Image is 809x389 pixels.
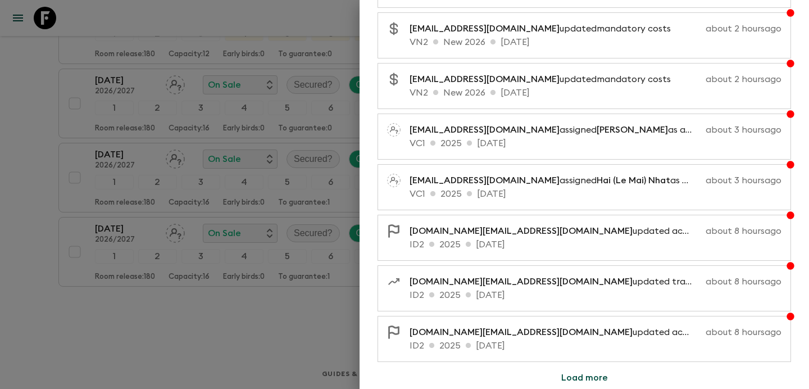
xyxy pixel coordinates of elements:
p: updated mandatory costs [410,22,680,35]
span: [DOMAIN_NAME][EMAIL_ADDRESS][DOMAIN_NAME] [410,227,633,236]
p: VC1 2025 [DATE] [410,137,781,150]
p: ID2 2025 [DATE] [410,288,781,302]
p: about 2 hours ago [684,73,781,86]
p: assigned as a pack leader [410,174,701,187]
span: [EMAIL_ADDRESS][DOMAIN_NAME] [410,24,560,33]
span: [EMAIL_ADDRESS][DOMAIN_NAME] [410,176,560,185]
p: updated transfer [410,275,701,288]
p: updated activity [410,224,701,238]
p: about 8 hours ago [706,224,781,238]
p: ID2 2025 [DATE] [410,339,781,352]
span: [DOMAIN_NAME][EMAIL_ADDRESS][DOMAIN_NAME] [410,328,633,337]
p: VC1 2025 [DATE] [410,187,781,201]
span: [EMAIL_ADDRESS][DOMAIN_NAME] [410,125,560,134]
button: Load more [548,367,621,389]
p: about 8 hours ago [706,325,781,339]
p: ID2 2025 [DATE] [410,238,781,251]
span: [PERSON_NAME] [597,125,668,134]
span: [DOMAIN_NAME][EMAIL_ADDRESS][DOMAIN_NAME] [410,277,633,286]
p: about 8 hours ago [706,275,781,288]
p: assigned as a pack leader [410,123,701,137]
p: updated mandatory costs [410,73,680,86]
p: about 3 hours ago [706,123,781,137]
p: VN2 New 2026 [DATE] [410,86,781,99]
p: VN2 New 2026 [DATE] [410,35,781,49]
span: [EMAIL_ADDRESS][DOMAIN_NAME] [410,75,560,84]
span: Hai (Le Mai) Nhat [597,176,670,185]
p: about 3 hours ago [706,174,781,187]
p: about 2 hours ago [684,22,781,35]
p: updated activity [410,325,701,339]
